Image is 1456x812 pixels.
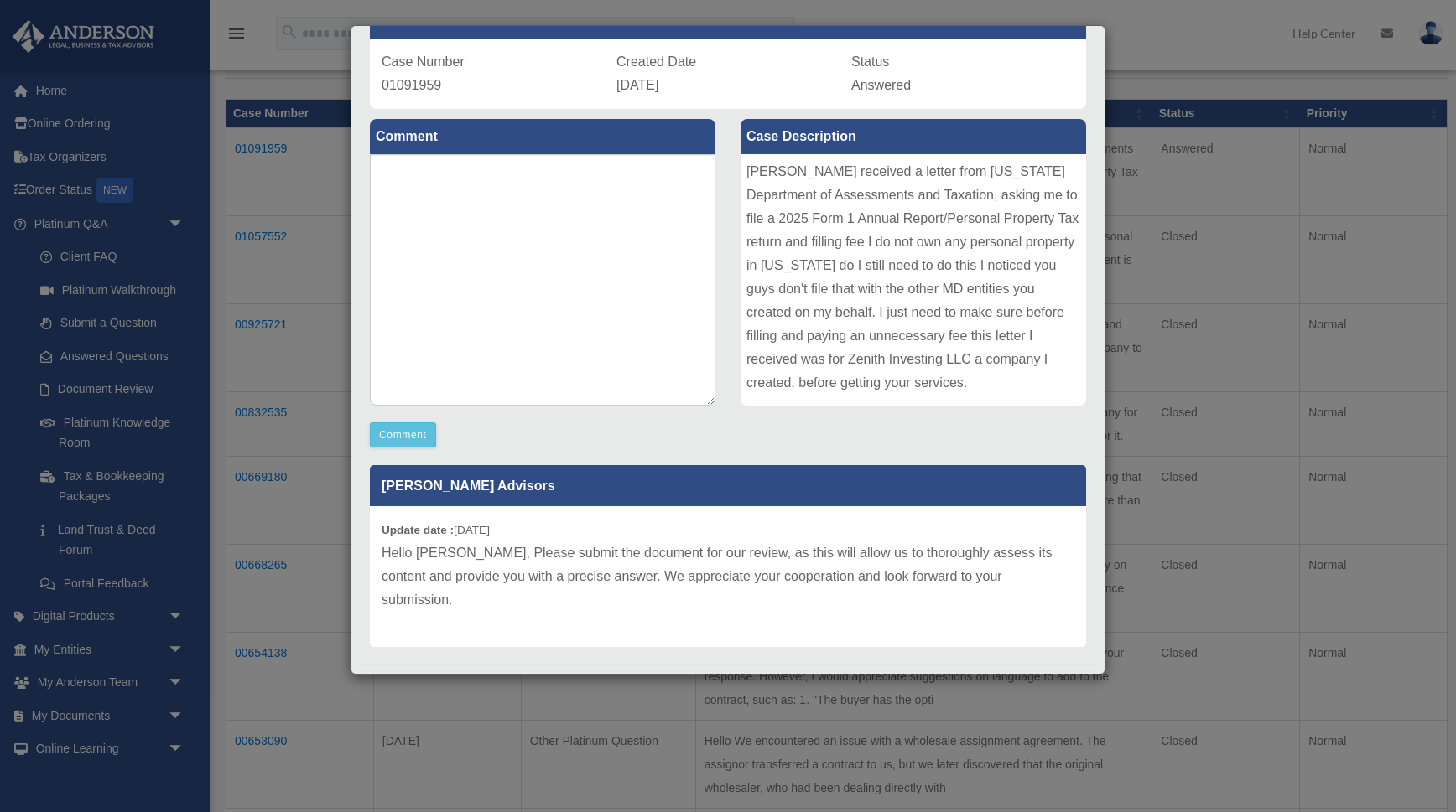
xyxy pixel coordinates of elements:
label: Comment [370,119,715,154]
span: [DATE] [616,78,658,92]
span: Answered [851,78,911,92]
span: Status [851,54,889,69]
div: [PERSON_NAME] received a letter from [US_STATE] Department of Assessments and Taxation, asking me... [741,154,1086,406]
span: 01091959 [382,78,441,92]
span: Created Date [616,54,696,69]
p: [PERSON_NAME] Advisors [370,465,1086,506]
small: [DATE] [382,524,490,536]
button: Comment [370,422,436,447]
b: Update date : [382,524,454,536]
p: Hello [PERSON_NAME], Please submit the document for our review, as this will allow us to thorough... [382,541,1074,612]
label: Case Description [741,119,1086,154]
span: Case Number [382,54,465,69]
